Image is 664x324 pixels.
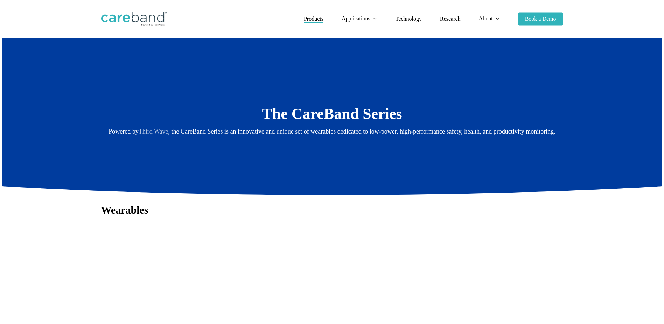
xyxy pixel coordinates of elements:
a: About [479,16,500,22]
a: Research [440,16,461,22]
span: About [479,15,493,21]
a: Third Wave [139,128,168,135]
a: Book a Demo [518,16,563,22]
a: Applications [342,16,377,22]
a: Technology [396,16,422,22]
h2: The CareBand Series [101,104,563,123]
a: Products [304,16,323,22]
span: Applications [342,15,370,21]
img: CareBand [101,12,167,26]
span: Book a Demo [525,16,556,22]
h3: Wearables [101,203,563,217]
p: Powered by , the CareBand Series is an innovative and unique set of wearables dedicated to low-po... [101,126,563,137]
